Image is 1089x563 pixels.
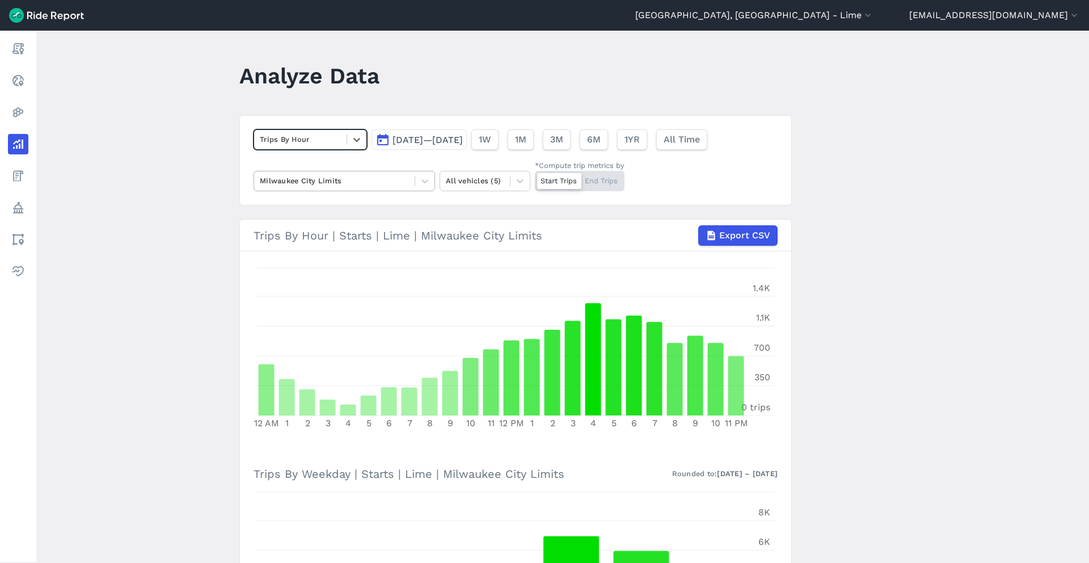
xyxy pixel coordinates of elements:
[754,372,770,383] tspan: 350
[305,418,310,428] tspan: 2
[254,225,778,246] div: Trips By Hour | Starts | Lime | Milwaukee City Limits
[407,418,412,428] tspan: 7
[590,418,596,428] tspan: 4
[515,133,526,146] span: 1M
[550,418,555,428] tspan: 2
[693,418,698,428] tspan: 9
[466,418,475,428] tspan: 10
[656,129,707,150] button: All Time
[758,507,770,518] tspan: 8K
[285,418,289,428] tspan: 1
[488,418,495,428] tspan: 11
[386,418,392,428] tspan: 6
[624,133,640,146] span: 1YR
[725,418,748,428] tspan: 11 PM
[635,9,873,22] button: [GEOGRAPHIC_DATA], [GEOGRAPHIC_DATA] - Lime
[758,536,770,547] tspan: 6K
[672,418,678,428] tspan: 8
[652,418,657,428] tspan: 7
[8,70,28,91] a: Realtime
[631,418,637,428] tspan: 6
[8,198,28,218] a: Policy
[698,225,778,246] button: Export CSV
[479,133,491,146] span: 1W
[372,129,467,150] button: [DATE]—[DATE]
[254,418,279,428] tspan: 12 AM
[617,129,647,150] button: 1YR
[366,418,372,428] tspan: 5
[499,418,524,428] tspan: 12 PM
[909,9,1080,22] button: [EMAIL_ADDRESS][DOMAIN_NAME]
[345,418,351,428] tspan: 4
[326,418,331,428] tspan: 3
[530,418,534,428] tspan: 1
[587,133,601,146] span: 6M
[719,229,770,242] span: Export CSV
[471,129,499,150] button: 1W
[535,160,624,171] div: *Compute trip metrics by
[8,102,28,123] a: Heatmaps
[756,312,770,323] tspan: 1.1K
[9,8,84,23] img: Ride Report
[8,166,28,186] a: Fees
[550,133,563,146] span: 3M
[392,135,463,145] span: [DATE]—[DATE]
[254,458,778,489] h3: Trips By Weekday | Starts | Lime | Milwaukee City Limits
[239,60,379,91] h1: Analyze Data
[711,418,720,428] tspan: 10
[611,418,617,428] tspan: 5
[8,134,28,154] a: Analyze
[717,469,778,478] strong: [DATE] – [DATE]
[753,283,770,293] tspan: 1.4K
[754,342,770,353] tspan: 700
[508,129,534,150] button: 1M
[664,133,700,146] span: All Time
[571,418,576,428] tspan: 3
[427,418,433,428] tspan: 8
[741,402,770,413] tspan: 0 trips
[448,418,453,428] tspan: 9
[672,468,778,479] div: Rounded to:
[8,261,28,281] a: Health
[580,129,608,150] button: 6M
[8,229,28,250] a: Areas
[8,39,28,59] a: Report
[543,129,571,150] button: 3M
